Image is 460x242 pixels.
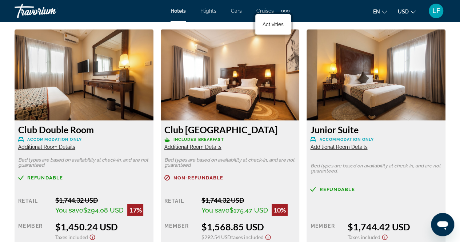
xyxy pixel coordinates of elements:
span: LF [432,7,440,15]
span: Accommodation Only [319,137,374,142]
div: $1,568.85 USD [201,221,296,232]
span: $175.47 USD [229,206,268,214]
img: b871fd07-c7b8-47b6-891d-814abe2fcdf6.jpeg [307,29,445,120]
iframe: Button to launch messaging window [431,213,454,236]
span: $294.08 USD [83,206,124,214]
h3: Club Double Room [18,124,150,135]
p: Bed types are based on availability at check-in, and are not guaranteed. [18,158,150,168]
div: $1,744.42 USD [348,221,442,232]
h3: Club [GEOGRAPHIC_DATA] [164,124,296,135]
a: Travorium [15,1,87,20]
span: Accommodation Only [27,137,82,142]
a: Refundable [18,175,150,180]
span: You save [201,206,229,214]
img: 47cc0ed3-d80e-4e80-bf43-ea79616f84a2.jpeg [15,29,153,120]
button: User Menu [427,3,445,19]
span: Refundable [319,187,355,192]
button: Show Taxes and Fees disclaimer [380,232,389,241]
div: 10% [272,204,288,216]
a: Cruises [256,8,274,14]
h3: Junior Suite [310,124,442,135]
span: Additional Room Details [310,144,367,150]
img: ab4008bd-0b04-4828-bf0d-666403ad8a72.jpeg [161,29,300,120]
span: $292.54 USD [201,234,231,240]
span: You save [55,206,83,214]
button: Show Taxes and Fees disclaimer [88,232,97,241]
span: Refundable [27,175,63,180]
div: Retail [18,196,50,216]
span: Taxes included [231,234,264,240]
button: Change currency [398,6,416,17]
button: Change language [373,6,387,17]
span: Includes Breakfast [173,137,224,142]
a: Flights [200,8,216,14]
button: Extra navigation items [281,5,289,17]
a: Activities [259,18,287,31]
span: Additional Room Details [18,144,75,150]
span: USD [398,9,409,15]
span: Taxes included [348,234,380,240]
div: Retail [164,196,196,216]
span: Non-refundable [173,175,223,180]
div: $1,744.32 USD [201,196,296,204]
div: 17% [127,204,143,216]
a: Hotels [171,8,186,14]
span: en [373,9,380,15]
p: Bed types are based on availability at check-in, and are not guaranteed. [164,158,296,168]
span: Taxes included [55,234,88,240]
span: Activities [263,21,284,27]
p: Bed types are based on availability at check-in, and are not guaranteed. [310,163,442,174]
div: $1,744.32 USD [55,196,149,204]
a: Refundable [310,187,442,192]
button: Show Taxes and Fees disclaimer [264,232,272,241]
span: Additional Room Details [164,144,221,150]
div: $1,450.24 USD [55,221,149,232]
a: Cars [231,8,242,14]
